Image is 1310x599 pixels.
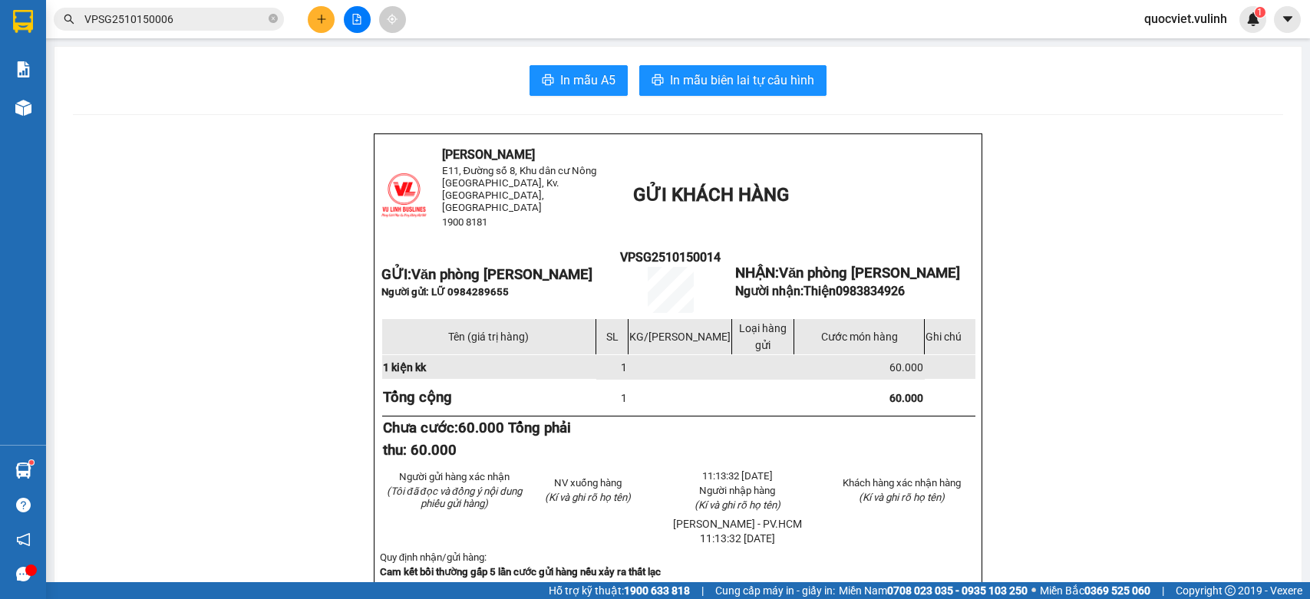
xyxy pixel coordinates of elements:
[549,582,690,599] span: Hỗ trợ kỹ thuật:
[794,319,924,355] td: Cước món hàng
[1246,12,1260,26] img: icon-new-feature
[731,319,794,355] td: Loại hàng gửi
[84,11,266,28] input: Tìm tên, số ĐT hoặc mã đơn
[379,6,406,33] button: aim
[1031,587,1036,594] span: ⚪️
[442,165,597,213] span: E11, Đường số 8, Khu dân cư Nông [GEOGRAPHIC_DATA], Kv.[GEOGRAPHIC_DATA], [GEOGRAPHIC_DATA]
[1274,6,1301,33] button: caret-down
[16,498,31,512] span: question-circle
[13,10,33,33] img: logo-vxr
[670,71,814,90] span: In mẫu biên lai tự cấu hình
[1225,585,1236,596] span: copyright
[29,460,34,465] sup: 1
[545,492,631,503] span: (Kí và ghi rõ họ tên)
[1162,582,1164,599] span: |
[554,477,622,489] span: NV xuống hàng
[889,392,923,404] span: 60.000
[639,65,827,96] button: printerIn mẫu biên lai tự cấu hình
[442,216,487,228] span: 1900 8181
[620,250,721,265] span: VPSG2510150014
[381,266,592,283] strong: GỬI:
[621,361,627,374] span: 1
[442,147,535,162] span: [PERSON_NAME]
[1255,7,1265,18] sup: 1
[399,471,510,482] span: Người gửi hàng xác nhận
[779,265,960,281] span: Văn phòng [PERSON_NAME]
[64,14,74,25] span: search
[383,389,452,406] strong: Tổng cộng
[383,420,571,459] strong: Chưa cước:
[700,532,775,545] span: 11:13:32 [DATE]
[530,65,628,96] button: printerIn mẫu A5
[560,71,615,90] span: In mẫu A5
[715,582,835,599] span: Cung cấp máy in - giấy in:
[1257,7,1262,18] span: 1
[383,420,571,459] span: 60.000 Tổng phải thu: 60.000
[836,284,905,298] span: 0983834926
[344,6,371,33] button: file-add
[624,584,690,597] strong: 1900 633 818
[735,265,960,281] strong: NHẬN:
[887,584,1028,597] strong: 0708 023 035 - 0935 103 250
[735,284,905,298] strong: Người nhận:
[1281,12,1295,26] span: caret-down
[383,361,426,374] span: 1 kiện kk
[269,14,278,23] span: close-circle
[380,566,661,578] strong: Cam kết bồi thường gấp 5 lần cước gửi hàng nếu xảy ra thất lạc
[652,74,664,88] span: printer
[843,477,961,489] span: Khách hàng xác nhận hàng
[859,492,945,503] span: (Kí và ghi rõ họ tên)
[387,14,398,25] span: aim
[621,392,627,404] span: 1
[702,470,773,482] span: 11:13:32 [DATE]
[839,582,1028,599] span: Miền Nam
[381,319,596,355] td: Tên (giá trị hàng)
[695,499,780,511] span: (Kí và ghi rõ họ tên)
[803,284,905,298] span: Thiện
[381,173,427,218] img: logo
[316,14,327,25] span: plus
[411,266,592,283] span: Văn phòng [PERSON_NAME]
[542,74,554,88] span: printer
[380,551,487,563] span: Quy định nhận/gửi hàng:
[308,6,335,33] button: plus
[633,184,789,206] span: GỬI KHÁCH HÀNG
[269,12,278,27] span: close-circle
[889,361,923,374] span: 60.000
[15,61,31,77] img: solution-icon
[16,567,31,581] span: message
[1084,584,1150,597] strong: 0369 525 060
[15,100,31,116] img: warehouse-icon
[15,462,31,479] img: warehouse-icon
[628,319,731,355] td: KG/[PERSON_NAME]
[925,319,976,355] td: Ghi chú
[701,582,704,599] span: |
[596,319,629,355] td: SL
[16,532,31,547] span: notification
[387,485,522,509] em: (Tôi đã đọc và đồng ý nội dung phiếu gửi hàng)
[1040,582,1150,599] span: Miền Bắc
[673,518,802,530] span: [PERSON_NAME] - PV.HCM
[1132,9,1239,28] span: quocviet.vulinh
[351,14,362,25] span: file-add
[381,286,509,298] span: Người gửi: LỮ 0984289655
[699,485,775,496] span: Người nhập hàng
